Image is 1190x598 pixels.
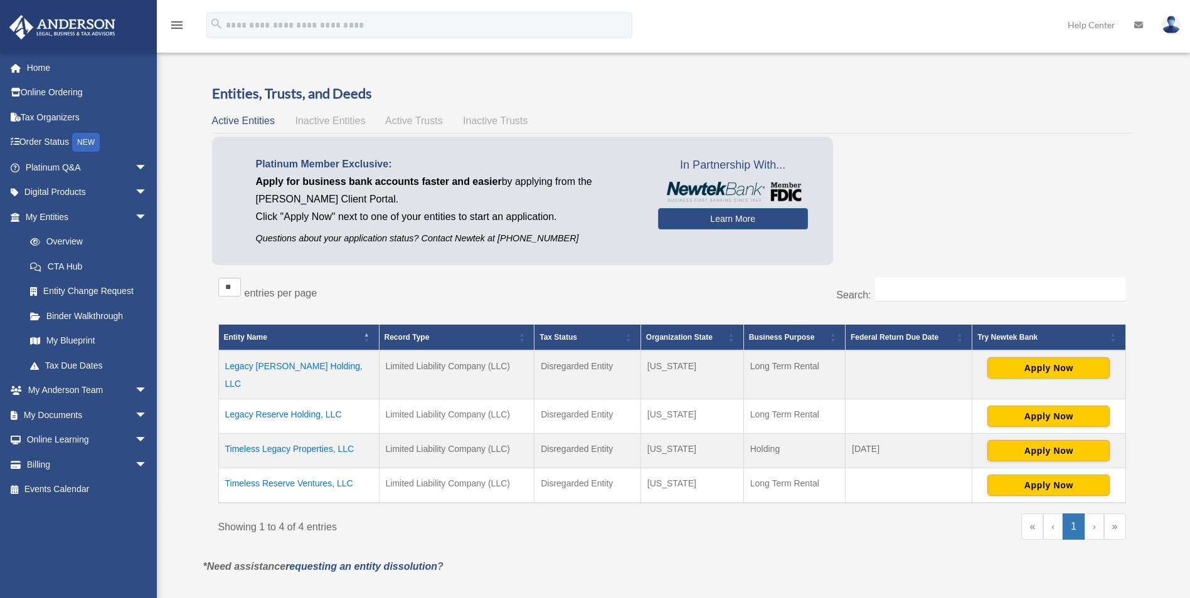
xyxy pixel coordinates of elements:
[9,477,166,502] a: Events Calendar
[379,468,534,503] td: Limited Liability Company (LLC)
[846,324,972,350] th: Federal Return Due Date: Activate to sort
[1043,513,1063,540] a: Previous
[9,155,166,180] a: Platinum Q&Aarrow_drop_down
[285,561,437,572] a: requesting an entity dissolution
[256,208,639,226] p: Click "Apply Now" next to one of your entities to start an application.
[534,324,641,350] th: Tax Status: Activate to sort
[987,406,1110,427] button: Apply Now
[977,330,1106,345] div: Try Newtek Bank
[851,333,938,342] span: Federal Return Due Date
[658,155,808,176] span: In Partnership With...
[212,84,1132,103] h3: Entities, Trusts, and Deeds
[218,433,379,468] td: Timeless Legacy Properties, LLC
[256,231,639,246] p: Questions about your application status? Contact Newtek at [PHONE_NUMBER]
[135,402,160,428] span: arrow_drop_down
[9,402,166,428] a: My Documentsarrow_drop_down
[379,350,534,399] td: Limited Liability Company (LLC)
[218,324,379,350] th: Entity Name: Activate to invert sorting
[18,353,160,378] a: Tax Due Dates
[256,173,639,208] p: by applying from the [PERSON_NAME] Client Portal.
[539,333,577,342] span: Tax Status
[169,18,184,33] i: menu
[135,378,160,404] span: arrow_drop_down
[846,433,972,468] td: [DATE]
[640,468,743,503] td: [US_STATE]
[212,115,275,126] span: Active Entities
[245,288,317,298] label: entries per page
[18,254,160,279] a: CTA Hub
[987,440,1110,461] button: Apply Now
[295,115,365,126] span: Inactive Entities
[9,428,166,453] a: Online Learningarrow_drop_down
[743,399,845,433] td: Long Term Rental
[218,399,379,433] td: Legacy Reserve Holding, LLC
[1063,513,1085,540] a: 1
[743,433,845,468] td: Holding
[224,333,267,342] span: Entity Name
[534,433,641,468] td: Disregarded Entity
[743,324,845,350] th: Business Purpose: Activate to sort
[203,561,444,572] em: *Need assistance ?
[987,475,1110,496] button: Apply Now
[256,176,502,187] span: Apply for business bank accounts faster and easier
[385,333,430,342] span: Record Type
[379,433,534,468] td: Limited Liability Company (LLC)
[210,17,223,31] i: search
[379,324,534,350] th: Record Type: Activate to sort
[135,452,160,478] span: arrow_drop_down
[1021,513,1043,540] a: First
[9,378,166,403] a: My Anderson Teamarrow_drop_down
[646,333,713,342] span: Organization State
[743,350,845,399] td: Long Term Rental
[463,115,528,126] span: Inactive Trusts
[1162,16,1181,34] img: User Pic
[169,22,184,33] a: menu
[972,324,1125,350] th: Try Newtek Bank : Activate to sort
[9,180,166,205] a: Digital Productsarrow_drop_down
[6,15,119,39] img: Anderson Advisors Platinum Portal
[18,303,160,328] a: Binder Walkthrough
[218,350,379,399] td: Legacy [PERSON_NAME] Holding, LLC
[9,105,166,130] a: Tax Organizers
[534,468,641,503] td: Disregarded Entity
[135,180,160,206] span: arrow_drop_down
[256,155,639,173] p: Platinum Member Exclusive:
[385,115,443,126] span: Active Trusts
[135,155,160,181] span: arrow_drop_down
[1085,513,1104,540] a: Next
[749,333,815,342] span: Business Purpose
[135,204,160,230] span: arrow_drop_down
[1104,513,1126,540] a: Last
[218,468,379,503] td: Timeless Reserve Ventures, LLC
[9,204,160,229] a: My Entitiesarrow_drop_down
[72,133,100,152] div: NEW
[218,513,663,536] div: Showing 1 to 4 of 4 entries
[9,130,166,155] a: Order StatusNEW
[18,328,160,354] a: My Blueprint
[640,433,743,468] td: [US_STATE]
[640,350,743,399] td: [US_STATE]
[534,350,641,399] td: Disregarded Entity
[9,55,166,80] a: Home
[135,428,160,453] span: arrow_drop_down
[987,357,1110,379] button: Apply Now
[534,399,641,433] td: Disregarded Entity
[836,290,871,300] label: Search:
[379,399,534,433] td: Limited Liability Company (LLC)
[640,324,743,350] th: Organization State: Activate to sort
[658,208,808,229] a: Learn More
[18,229,154,254] a: Overview
[9,452,166,477] a: Billingarrow_drop_down
[664,182,802,202] img: NewtekBankLogoSM.png
[18,279,160,304] a: Entity Change Request
[743,468,845,503] td: Long Term Rental
[9,80,166,105] a: Online Ordering
[640,399,743,433] td: [US_STATE]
